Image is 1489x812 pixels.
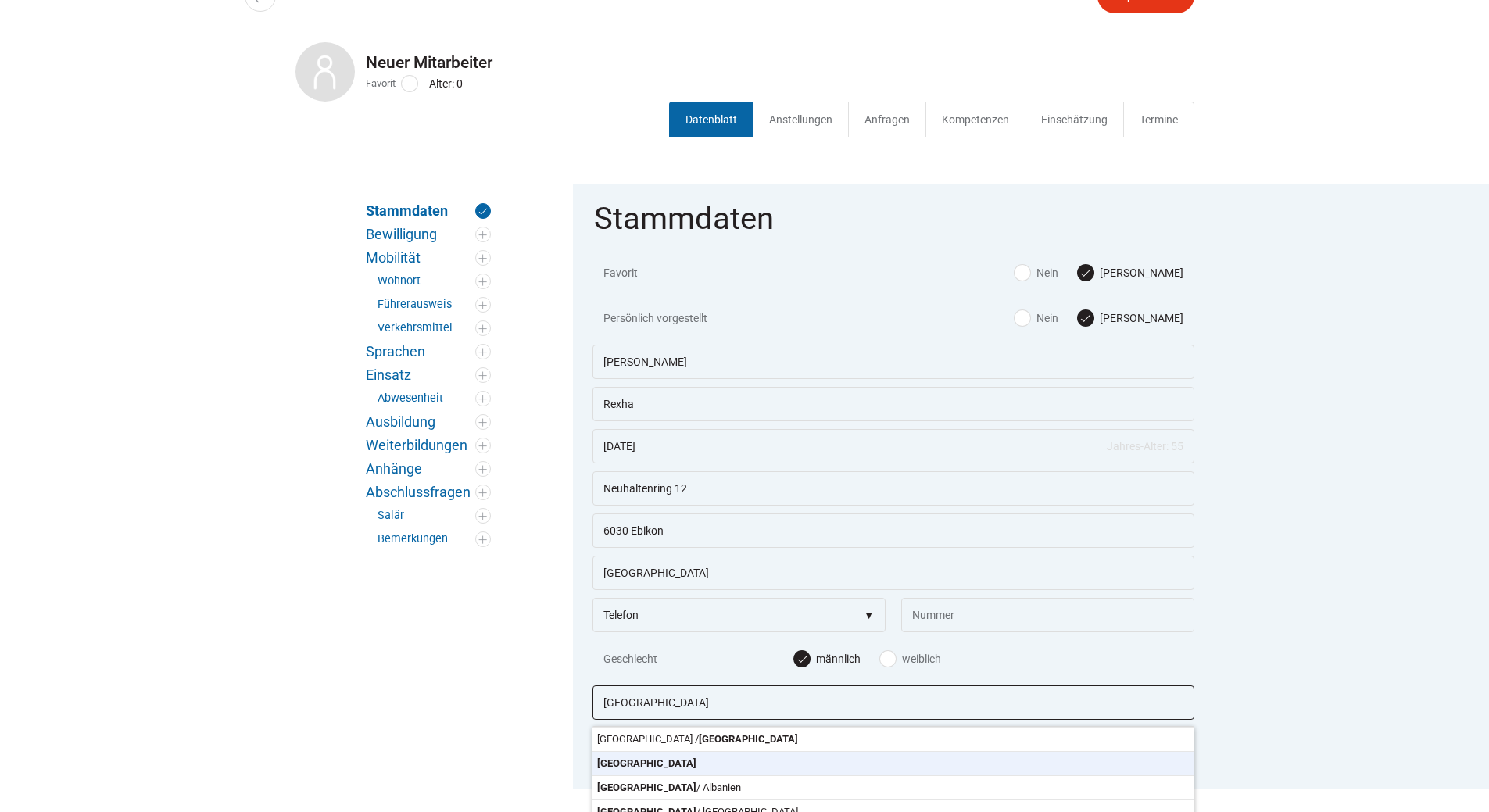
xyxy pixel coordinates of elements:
[603,265,795,281] span: Favorit
[592,685,1194,720] input: Nationalität
[366,438,491,453] a: Weiterbildungen
[699,733,798,745] strong: [GEOGRAPHIC_DATA]
[366,227,491,242] a: Bewilligung
[597,782,696,793] strong: [GEOGRAPHIC_DATA]
[295,53,1194,72] h2: Neuer Mitarbeiter
[592,387,1194,421] input: Nachname
[592,345,1194,379] input: Vorname
[378,274,491,289] a: Wohnort
[592,429,1194,463] input: Geburtsdatum
[366,461,491,477] a: Anhänge
[1078,265,1183,281] label: [PERSON_NAME]
[603,310,795,326] span: Persönlich vorgestellt
[1015,265,1058,281] label: Nein
[366,367,491,383] a: Einsatz
[366,250,491,266] a: Mobilität
[1015,310,1058,326] label: Nein
[366,203,491,219] a: Stammdaten
[592,471,1194,506] input: Strasse / CO. Adresse
[592,556,1194,590] input: Land
[901,598,1194,632] input: Nummer
[597,757,696,769] strong: [GEOGRAPHIC_DATA]
[429,73,467,94] div: Alter: 0
[669,102,753,137] a: Datenblatt
[1078,310,1183,326] label: [PERSON_NAME]
[603,651,795,667] span: Geschlecht
[378,297,491,313] a: Führerausweis
[592,513,1194,548] input: PLZ/Ort
[592,203,1197,254] legend: Stammdaten
[592,775,1194,799] div: / Albanien
[378,391,491,406] a: Abwesenheit
[366,414,491,430] a: Ausbildung
[794,651,861,667] label: männlich
[848,102,926,137] a: Anfragen
[925,102,1025,137] a: Kompetenzen
[378,320,491,336] a: Verkehrsmittel
[378,508,491,524] a: Salär
[1123,102,1194,137] a: Termine
[753,102,849,137] a: Anstellungen
[366,485,491,500] a: Abschlussfragen
[378,531,491,547] a: Bemerkungen
[366,344,491,359] a: Sprachen
[880,651,941,667] label: weiblich
[592,727,1194,751] div: [GEOGRAPHIC_DATA] /
[1025,102,1124,137] a: Einschätzung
